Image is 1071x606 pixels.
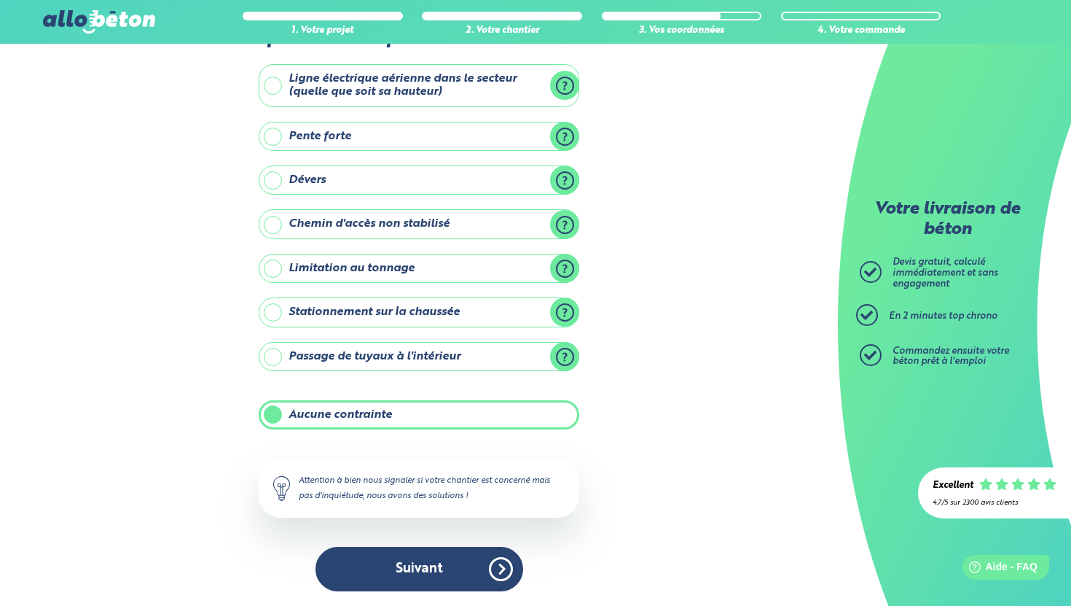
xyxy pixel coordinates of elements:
[43,10,155,34] img: allobéton
[259,459,579,517] div: Attention à bien nous signaler si votre chantier est concerné mais pas d'inquiétude, nous avons d...
[863,200,1031,240] p: Votre livraison de béton
[781,26,941,36] div: 4. Votre commande
[933,481,973,492] div: Excellent
[889,311,997,321] span: En 2 minutes top chrono
[933,499,1056,507] div: 4.7/5 sur 2300 avis clients
[259,122,579,151] label: Pente forte
[259,400,579,430] label: Aucune contrainte
[422,26,582,36] div: 2. Votre chantier
[259,298,579,327] label: Stationnement sur la chaussée
[259,254,579,283] label: Limitation au tonnage
[259,166,579,195] label: Dévers
[315,547,523,591] button: Suivant
[259,209,579,238] label: Chemin d'accès non stabilisé
[892,257,998,288] span: Devis gratuit, calculé immédiatement et sans engagement
[243,26,403,36] div: 1. Votre projet
[941,549,1055,590] iframe: Help widget launcher
[892,346,1009,367] span: Commandez ensuite votre béton prêt à l'emploi
[259,64,579,107] label: Ligne électrique aérienne dans le secteur (quelle que soit sa hauteur)
[602,26,762,36] div: 3. Vos coordonnées
[259,342,579,371] label: Passage de tuyaux à l'intérieur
